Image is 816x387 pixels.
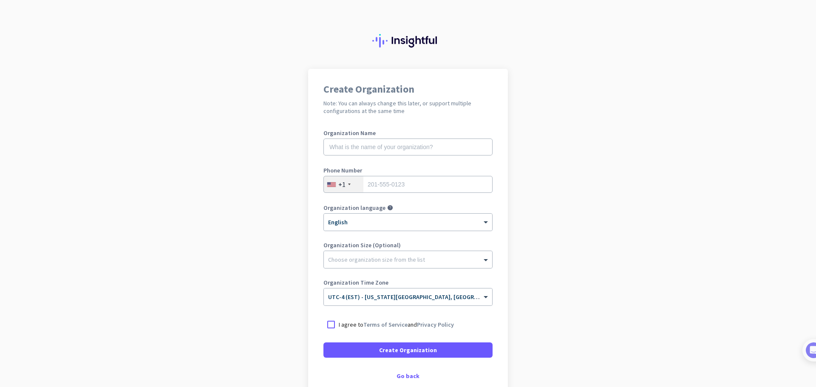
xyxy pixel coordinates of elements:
label: Organization Time Zone [323,280,493,285]
i: help [387,205,393,211]
h2: Note: You can always change this later, or support multiple configurations at the same time [323,99,493,115]
div: +1 [338,180,346,189]
label: Organization language [323,205,385,211]
input: What is the name of your organization? [323,138,493,155]
label: Organization Size (Optional) [323,242,493,248]
h1: Create Organization [323,84,493,94]
div: Go back [323,373,493,379]
label: Organization Name [323,130,493,136]
button: Create Organization [323,342,493,358]
img: Insightful [372,34,444,48]
a: Privacy Policy [417,321,454,328]
p: I agree to and [339,320,454,329]
label: Phone Number [323,167,493,173]
a: Terms of Service [363,321,408,328]
span: Create Organization [379,346,437,354]
input: 201-555-0123 [323,176,493,193]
